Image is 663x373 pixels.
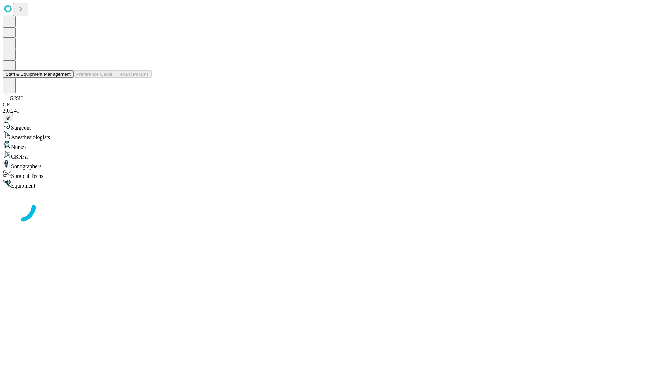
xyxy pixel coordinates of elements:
[3,70,74,78] button: Staff & Equipment Management
[3,160,660,170] div: Sonographers
[3,170,660,179] div: Surgical Techs
[10,95,23,101] span: GJSH
[3,141,660,150] div: Nurses
[3,150,660,160] div: CRNAs
[6,115,10,120] span: @
[3,102,660,108] div: GEI
[3,114,13,121] button: @
[3,179,660,189] div: Equipment
[115,70,152,78] button: Tenant Params
[3,121,660,131] div: Surgeons
[3,131,660,141] div: Anesthesiologists
[74,70,115,78] button: Preference Cards
[3,108,660,114] div: 2.0.241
